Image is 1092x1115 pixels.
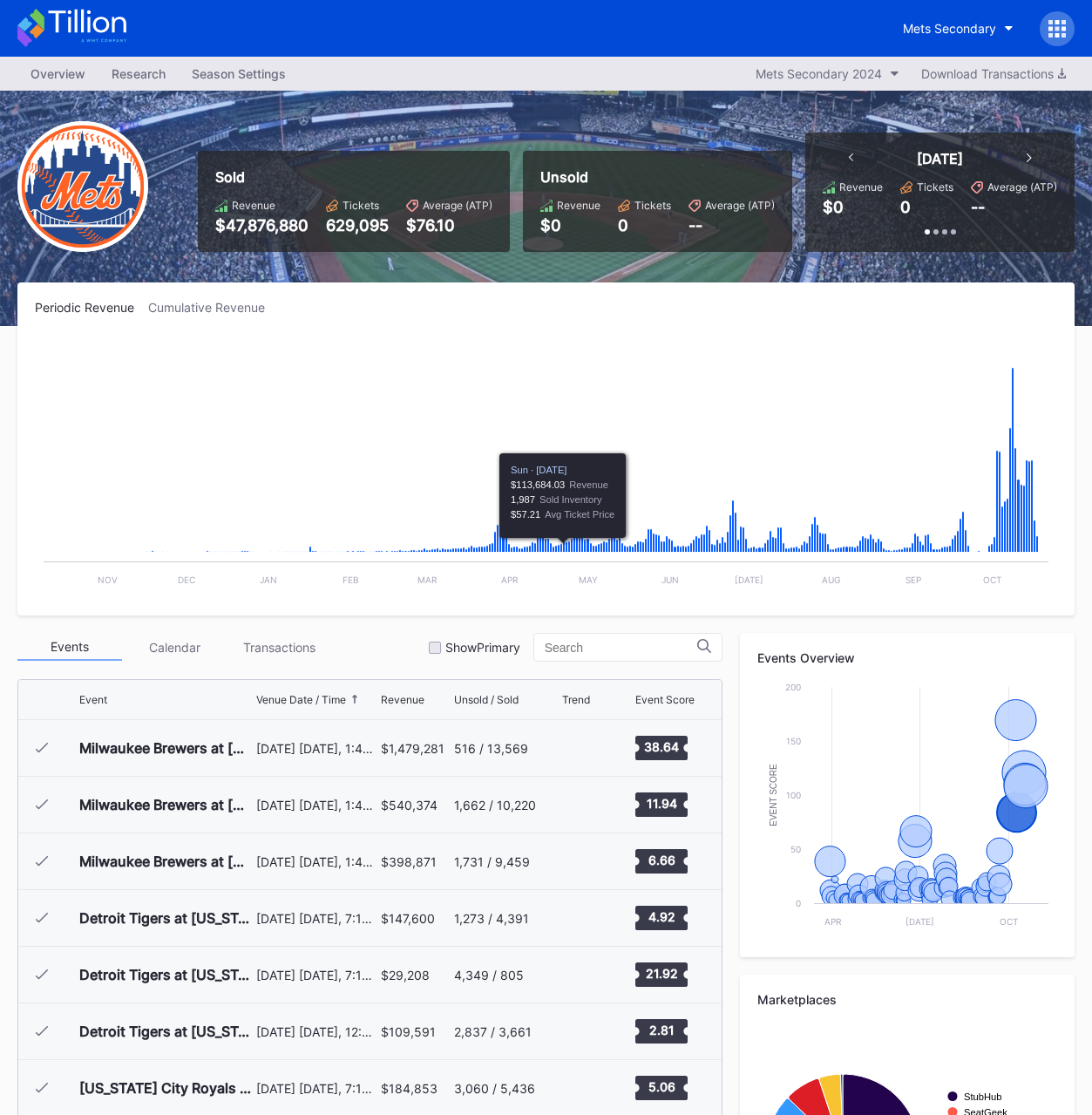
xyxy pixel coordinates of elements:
div: $0 [540,216,600,235]
text: 0 [796,898,801,908]
svg: Chart title [757,678,1057,940]
text: Aug [822,574,840,585]
text: Apr [824,916,841,927]
div: $1,479,281 [381,741,444,756]
a: Research [98,61,179,86]
div: Event [79,693,107,706]
div: Trend [562,693,590,706]
div: Tickets [343,199,379,212]
div: 629,095 [326,216,389,235]
div: Revenue [232,199,275,212]
div: Sold [215,168,492,186]
div: [DATE] [DATE], 1:40PM [256,741,376,756]
svg: Chart title [562,726,614,770]
text: 200 [785,682,801,692]
text: 2.81 [648,1023,674,1037]
div: [DATE] [DATE], 1:40PM [256,798,376,812]
text: [DATE] [905,916,934,927]
div: Detroit Tigers at [US_STATE] Mets (Rescheduled from 4/2) (Doubleheader) [79,1023,252,1040]
text: Oct [1000,916,1018,927]
div: Venue Date / Time [256,693,346,706]
text: May [579,574,598,585]
div: [US_STATE] City Royals at [US_STATE] Mets [79,1079,252,1097]
text: Jun [661,574,679,585]
text: Dec [178,574,195,585]
text: Event Score [768,764,777,826]
div: Revenue [839,180,883,194]
text: 5.06 [648,1079,675,1094]
text: 4.92 [648,909,675,924]
text: 50 [790,844,801,854]
svg: Chart title [562,840,614,883]
div: 1,731 / 9,459 [454,854,530,869]
a: Season Settings [179,61,299,86]
div: 0 [900,198,911,216]
svg: Chart title [562,783,614,826]
div: $398,871 [381,854,437,869]
text: Sep [905,574,921,585]
text: Apr [501,574,519,585]
div: Marketplaces [757,992,1057,1007]
text: Nov [98,574,118,585]
div: Milwaukee Brewers at [US_STATE][GEOGRAPHIC_DATA] (Rescheduled from 3/28) (Opening Day) [79,739,252,757]
svg: Chart title [562,896,614,940]
div: Average (ATP) [987,180,1057,194]
button: Mets Secondary [890,12,1027,44]
div: $147,600 [381,911,435,926]
text: Jan [260,574,277,585]
div: Unsold [540,168,775,186]
img: New-York-Mets-Transparent.png [17,121,148,252]
div: Show Primary [445,640,520,655]
div: Detroit Tigers at [US_STATE] Mets (Rugby Shirt Giveaway) [79,909,252,927]
text: [DATE] [735,574,763,585]
div: 0 [618,216,671,235]
div: Tickets [634,199,671,212]
div: Revenue [381,693,424,706]
div: Calendar [122,634,227,661]
div: -- [688,216,775,235]
text: Feb [343,574,359,585]
div: Average (ATP) [705,199,775,212]
div: Events [17,634,122,661]
div: Revenue [557,199,600,212]
div: Transactions [227,634,331,661]
div: [DATE] [DATE], 1:40PM [256,854,376,869]
text: StubHub [964,1091,1002,1102]
div: $29,208 [381,968,430,982]
div: $47,876,880 [215,216,309,235]
div: Unsold / Sold [454,693,519,706]
button: Mets Secondary 2024 [747,62,908,85]
div: 1,662 / 10,220 [454,798,536,812]
div: Overview [17,61,98,86]
text: Mar [417,574,437,585]
div: $184,853 [381,1081,437,1096]
svg: Chart title [562,953,614,996]
div: Events Overview [757,650,1057,665]
div: Milwaukee Brewers at [US_STATE][GEOGRAPHIC_DATA] [79,796,252,813]
div: Periodic Revenue [35,300,148,315]
text: 150 [786,736,801,746]
div: [DATE] [DATE], 7:10PM [256,968,376,982]
div: 1,273 / 4,391 [454,911,529,926]
svg: Chart title [562,1010,614,1053]
div: 4,349 / 805 [454,968,524,982]
div: Detroit Tigers at [US_STATE] Mets CANCELLED [79,966,252,983]
div: 516 / 13,569 [454,741,528,756]
svg: Chart title [562,1066,614,1110]
div: $0 [823,198,844,216]
div: $76.10 [406,216,492,235]
div: 2,837 / 3,661 [454,1024,532,1039]
text: 21.92 [645,966,677,981]
div: [DATE] [DATE], 7:10PM [256,1081,376,1096]
div: Tickets [917,180,953,194]
div: [DATE] [917,150,963,167]
text: 11.94 [646,796,676,811]
button: Download Transactions [912,62,1075,85]
div: Download Transactions [921,66,1066,81]
input: Search [545,641,697,655]
div: Average (ATP) [423,199,492,212]
div: Cumulative Revenue [148,300,279,315]
text: 100 [786,790,801,800]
